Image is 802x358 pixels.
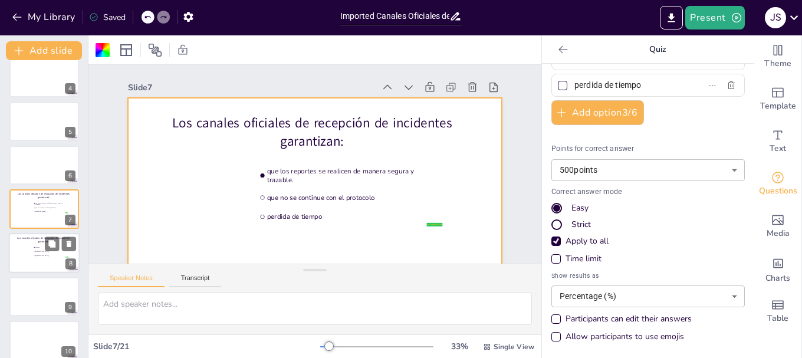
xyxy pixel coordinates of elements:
div: j s [765,7,786,28]
div: Apply to all [551,235,745,247]
div: Add a table [754,290,801,333]
span: [GEOGRAPHIC_DATA] [35,254,68,256]
div: 500 points [551,159,745,181]
button: Transcript [169,274,222,287]
span: [GEOGRAPHIC_DATA] [35,251,68,252]
div: Add charts and graphs [754,248,801,290]
button: Speaker Notes [98,274,165,287]
input: Insert title [340,8,450,25]
div: 8 [9,233,80,273]
div: 4 [9,58,79,97]
div: 5 [65,127,75,137]
div: 33 % [445,341,474,352]
div: 5 [9,102,79,141]
span: Position [148,43,162,57]
div: 7 [9,189,79,228]
div: 6 [65,170,75,181]
span: Que los [35,247,68,248]
div: Percentage (%) [551,285,745,307]
span: Show results as [551,271,745,281]
span: perdida de tiempo [35,211,68,212]
div: Add ready made slides [754,78,801,120]
span: Questions [759,185,797,198]
span: Text [770,142,786,155]
button: Duplicate Slide [45,237,59,251]
button: Present [685,6,744,29]
div: Slide 7 / 21 [93,341,320,352]
span: Charts [765,272,790,285]
div: 9 [65,302,75,313]
button: Export to PowerPoint [660,6,683,29]
p: Quiz [573,35,742,64]
button: Add option3/6 [551,100,644,125]
div: Allow participants to use emojis [566,331,684,343]
div: Change the overall theme [754,35,801,78]
div: Allow participants to use emojis [551,331,684,343]
span: perdida de tiempo [242,175,388,284]
span: que no se continue con el protocolo [254,159,400,268]
div: Saved [89,12,126,23]
span: Theme [764,57,791,70]
button: Delete Slide [62,237,76,251]
span: Media [767,227,790,240]
div: 7 [65,215,75,225]
input: Option 3 [574,77,684,94]
div: Time limit [551,253,745,265]
span: Table [767,312,788,325]
p: Los canales oficiales de recepción de incidentes garantizan: [12,192,75,199]
div: 8 [65,258,76,269]
span: que los reportes se realicen de manera segura y trazable. [35,202,68,206]
div: Strict [571,219,591,231]
div: Add text boxes [754,120,801,163]
div: Layout [117,41,136,60]
div: 9 [9,277,79,316]
div: Easy [571,202,589,214]
div: Participants can edit their answers [551,313,692,325]
button: My Library [9,8,80,27]
div: 4 [65,83,75,94]
div: Add images, graphics, shapes or video [754,205,801,248]
div: Strict [551,219,745,231]
span: que no se continue con el protocolo [35,207,68,209]
button: Add slide [6,41,82,60]
div: Time limit [566,253,601,265]
p: Los canales oficiales de recepción de incidentes garantizan: [183,22,479,251]
p: Points for correct answer [551,144,745,155]
div: 10 [61,346,75,357]
div: Apply to all [566,235,609,247]
div: Get real-time input from your audience [754,163,801,205]
span: Template [760,100,796,113]
span: que los reportes se realicen de manera segura y trazable. [264,138,415,255]
p: Correct answer mode [551,187,745,198]
div: Participants can edit their answers [566,313,692,325]
div: 6 [9,146,79,185]
div: Easy [551,202,745,214]
span: Single View [494,342,534,352]
button: j s [765,6,786,29]
p: Los canales oficiales de recepción de incidentes garantizan: [11,236,75,243]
